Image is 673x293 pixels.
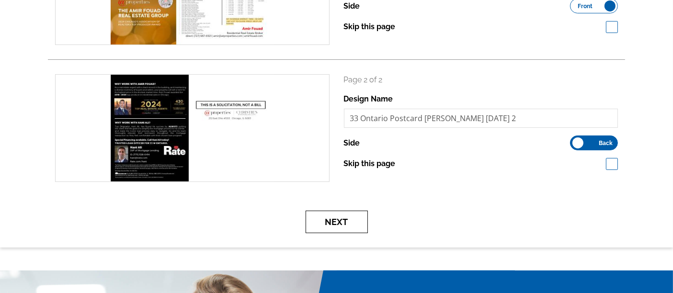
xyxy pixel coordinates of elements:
label: Side [344,0,360,12]
span: Front [578,4,593,9]
p: Page 2 of 2 [344,74,618,86]
input: File Name [344,109,618,128]
label: Design Name [344,93,393,105]
label: Skip this page [344,21,396,33]
span: Back [599,141,613,146]
button: Next [306,211,368,233]
label: Skip this page [344,158,396,169]
label: Side [344,137,360,149]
